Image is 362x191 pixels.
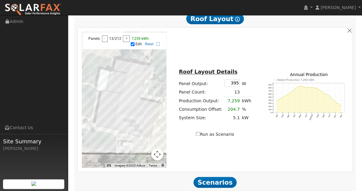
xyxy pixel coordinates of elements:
text: 0 [270,111,271,113]
text: 900 [268,84,271,86]
text: 600 [268,93,271,95]
td: Consumption Offset: [178,105,224,114]
span: Site Summary [3,137,65,145]
span: Scenarios [193,177,237,188]
circle: onclick="" [323,92,324,93]
td: Production Output: [178,97,224,105]
td: kW [241,114,252,122]
input: Run as Scenario [196,132,200,136]
a: Open this area in Google Maps (opens a new window) [83,160,103,167]
label: Edit [135,42,142,46]
text: Oct [328,114,331,118]
button: + [123,35,130,42]
td: W [241,78,252,88]
td: 5.1 [224,114,241,122]
span: 7,259 kWh [131,37,148,41]
text: Mar [286,114,290,118]
label: Run as Scenario [196,131,234,138]
span: [PERSON_NAME] [320,5,356,10]
circle: onclick="" [317,88,318,89]
text: Jan [275,114,278,118]
text: Jun [304,114,307,118]
span: Roof Layout [186,13,244,24]
text: Annual Production [290,72,328,77]
text: Added Production 7,260 kWh [277,78,314,81]
span: Imagery ©2025 Airbus [115,164,145,167]
td: % [241,105,252,114]
img: Google [83,160,103,167]
text: [DATE] [309,114,313,120]
circle: onclick="" [329,95,329,96]
span: Panels: [88,37,100,41]
text: Nov [333,114,337,118]
text: Dec [339,114,342,118]
text: 100 [268,108,271,110]
img: SolarFax [5,3,61,16]
text: 200 [268,105,271,107]
i: Show Help [235,17,240,22]
td: 7,259 [224,97,241,105]
text: 700 [268,90,271,92]
text: Feb [281,114,284,118]
a: Report errors in the road map or imagery to Google [161,164,164,167]
text: May [298,114,302,118]
div: [PERSON_NAME] [3,145,65,152]
text: 300 [268,102,271,104]
img: retrieve [31,181,36,186]
td: System Size: [178,114,224,122]
text: 400 [268,99,271,101]
button: Keyboard shortcuts [107,163,111,167]
a: Full Screen [157,42,160,46]
circle: onclick="" [335,101,335,102]
button: Map camera controls [151,148,163,160]
text: 800 [268,87,271,89]
a: Reset [145,42,154,46]
td: 13 [224,88,241,97]
circle: onclick="" [305,87,306,88]
td: kWh [241,97,252,105]
span: 13/212 [109,37,121,41]
td: Panel Count: [178,88,224,97]
u: Roof Layout Details [179,69,237,75]
circle: onclick="" [294,89,294,90]
text: Apr [292,114,295,118]
a: Terms [149,164,157,167]
text: 500 [268,96,271,98]
button: - [102,35,108,42]
text: Sep [322,114,325,118]
circle: onclick="" [311,87,312,88]
td: Panel Output: [178,78,224,88]
td: 204.7 [224,105,241,114]
circle: onclick="" [276,100,277,101]
text: Aug [316,114,319,118]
